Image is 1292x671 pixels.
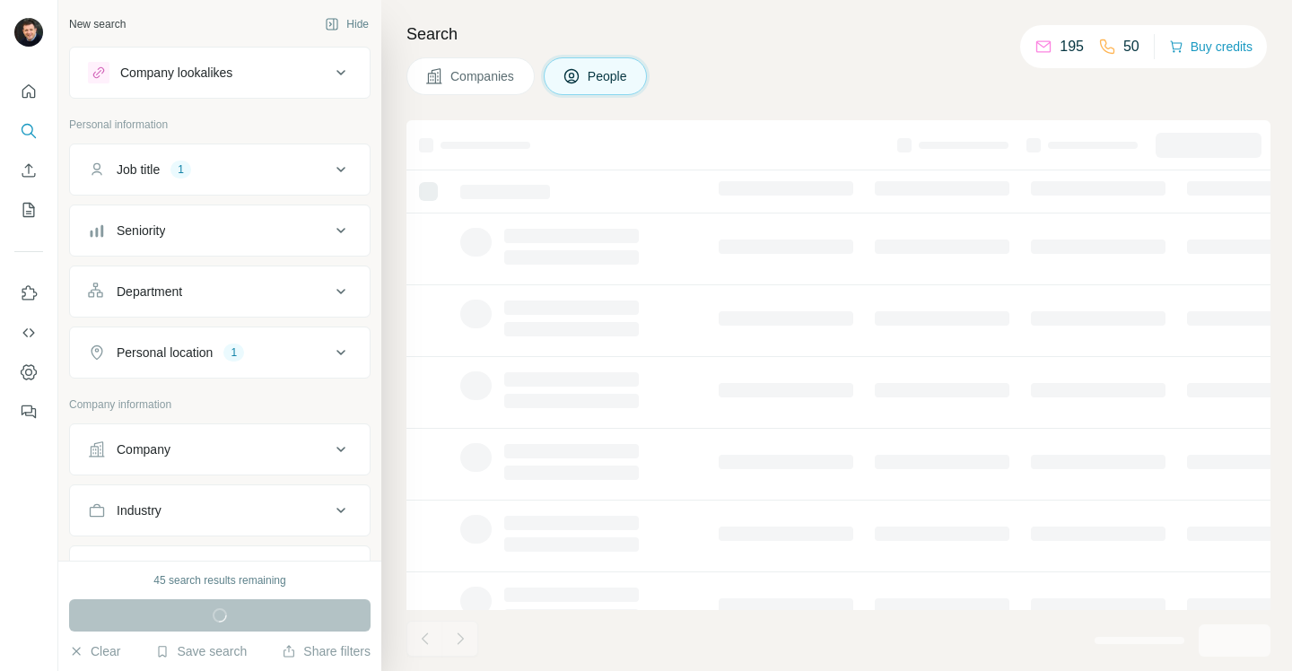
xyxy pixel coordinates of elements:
[155,642,247,660] button: Save search
[70,550,370,593] button: HQ location1
[588,67,629,85] span: People
[312,11,381,38] button: Hide
[70,209,370,252] button: Seniority
[1060,36,1084,57] p: 195
[117,344,213,362] div: Personal location
[14,396,43,428] button: Feedback
[117,440,170,458] div: Company
[14,277,43,309] button: Use Surfe on LinkedIn
[153,572,285,588] div: 45 search results remaining
[70,428,370,471] button: Company
[14,154,43,187] button: Enrich CSV
[69,117,371,133] p: Personal information
[14,18,43,47] img: Avatar
[69,642,120,660] button: Clear
[14,75,43,108] button: Quick start
[70,270,370,313] button: Department
[120,64,232,82] div: Company lookalikes
[69,16,126,32] div: New search
[223,344,244,361] div: 1
[1169,34,1253,59] button: Buy credits
[70,51,370,94] button: Company lookalikes
[14,115,43,147] button: Search
[117,501,161,519] div: Industry
[1123,36,1139,57] p: 50
[170,161,191,178] div: 1
[14,356,43,388] button: Dashboard
[117,161,160,179] div: Job title
[117,283,182,301] div: Department
[70,148,370,191] button: Job title1
[14,194,43,226] button: My lists
[117,222,165,240] div: Seniority
[14,317,43,349] button: Use Surfe API
[406,22,1270,47] h4: Search
[70,331,370,374] button: Personal location1
[70,489,370,532] button: Industry
[450,67,516,85] span: Companies
[69,396,371,413] p: Company information
[282,642,371,660] button: Share filters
